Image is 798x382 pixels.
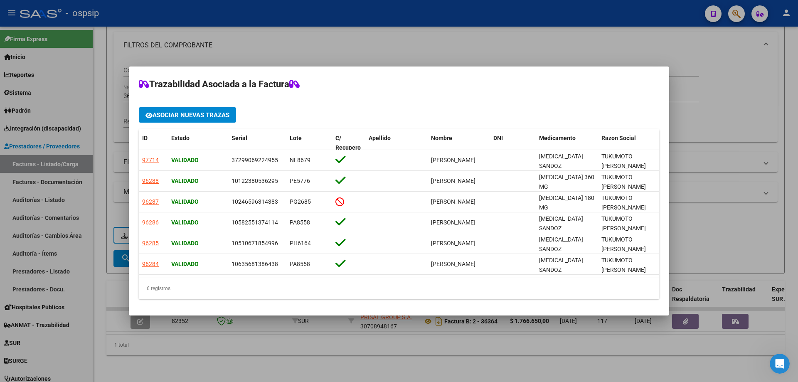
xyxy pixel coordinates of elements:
span: Estado [171,135,190,141]
div: 96286 [142,218,159,227]
iframe: Intercom live chat [770,354,790,374]
span: MYFORTIC 180 MG [539,195,594,211]
strong: Validado [171,261,199,267]
span: PH6164 [290,240,311,246]
datatable-header-cell: Apellido [365,129,428,157]
strong: Validado [171,177,199,184]
div: 96285 [142,239,159,248]
strong: Validado [171,157,199,163]
span: 10122380536295 [232,177,278,184]
span: 10635681386438 [232,261,278,267]
span: TUKUMOTO MARIA FERNANDA [601,195,646,211]
strong: Validado [171,219,199,226]
span: Milagros Belen Benitez [431,219,475,226]
div: 6 registros [139,278,659,299]
datatable-header-cell: Estado [168,129,228,157]
span: Razon Social [601,135,636,141]
datatable-header-cell: ID [139,129,168,157]
span: Milagros Belen Benitez [431,198,475,205]
span: ID [142,135,148,141]
span: TACROLIMUS SANDOZ [539,153,583,169]
span: NL8679 [290,157,310,163]
span: PA8558 [290,261,310,267]
span: 10246596314383 [232,198,278,205]
datatable-header-cell: Medicamento [536,129,598,157]
datatable-header-cell: Lote [286,129,332,157]
span: PG2685 [290,198,311,205]
span: 10582551374114 [232,219,278,226]
span: Serial [232,135,247,141]
div: 97714 [142,155,159,165]
span: Lote [290,135,302,141]
span: TACROLIMUS SANDOZ [539,257,583,273]
span: MYFORTIC 360 MG [539,174,594,190]
strong: Validado [171,198,199,205]
div: 96288 [142,176,159,186]
span: 37299069224955 [232,157,278,163]
span: 10510671854996 [232,240,278,246]
span: PA8558 [290,219,310,226]
span: TUKUMOTO MARIA FERNANDA [601,153,646,169]
span: DNI [493,135,503,141]
span: Milagros Belen Benitez [431,240,475,246]
datatable-header-cell: Serial [228,129,286,157]
div: 96284 [142,259,159,269]
datatable-header-cell: Nombre [428,129,490,157]
div: 96287 [142,197,159,207]
span: Milagros Belen Benitez [431,177,475,184]
span: TACROLIMUS SANDOZ [539,215,583,232]
h2: Trazabilidad Asociada a la Factura [139,76,659,92]
span: Milagros Belen Benitez [431,157,475,163]
strong: Validado [171,240,199,246]
datatable-header-cell: Razon Social [598,129,660,157]
span: TUKUMOTO MARIA FERNANDA [601,236,646,252]
span: C/ Recupero [335,135,361,151]
span: TUKUMOTO MARIA FERNANDA [601,174,646,190]
span: TUKUMOTO MARIA FERNANDA [601,215,646,232]
datatable-header-cell: DNI [490,129,536,157]
datatable-header-cell: C/ Recupero [332,129,365,157]
span: Asociar nuevas trazas [153,111,229,119]
span: Apellido [369,135,391,141]
span: TUKUMOTO MARIA FERNANDA [601,257,646,273]
span: Medicamento [539,135,576,141]
span: Nombre [431,135,452,141]
span: Milagros Belen Benitez [431,261,475,267]
span: TACROLIMUS SANDOZ [539,236,583,252]
span: PE5776 [290,177,310,184]
button: Asociar nuevas trazas [139,107,236,123]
